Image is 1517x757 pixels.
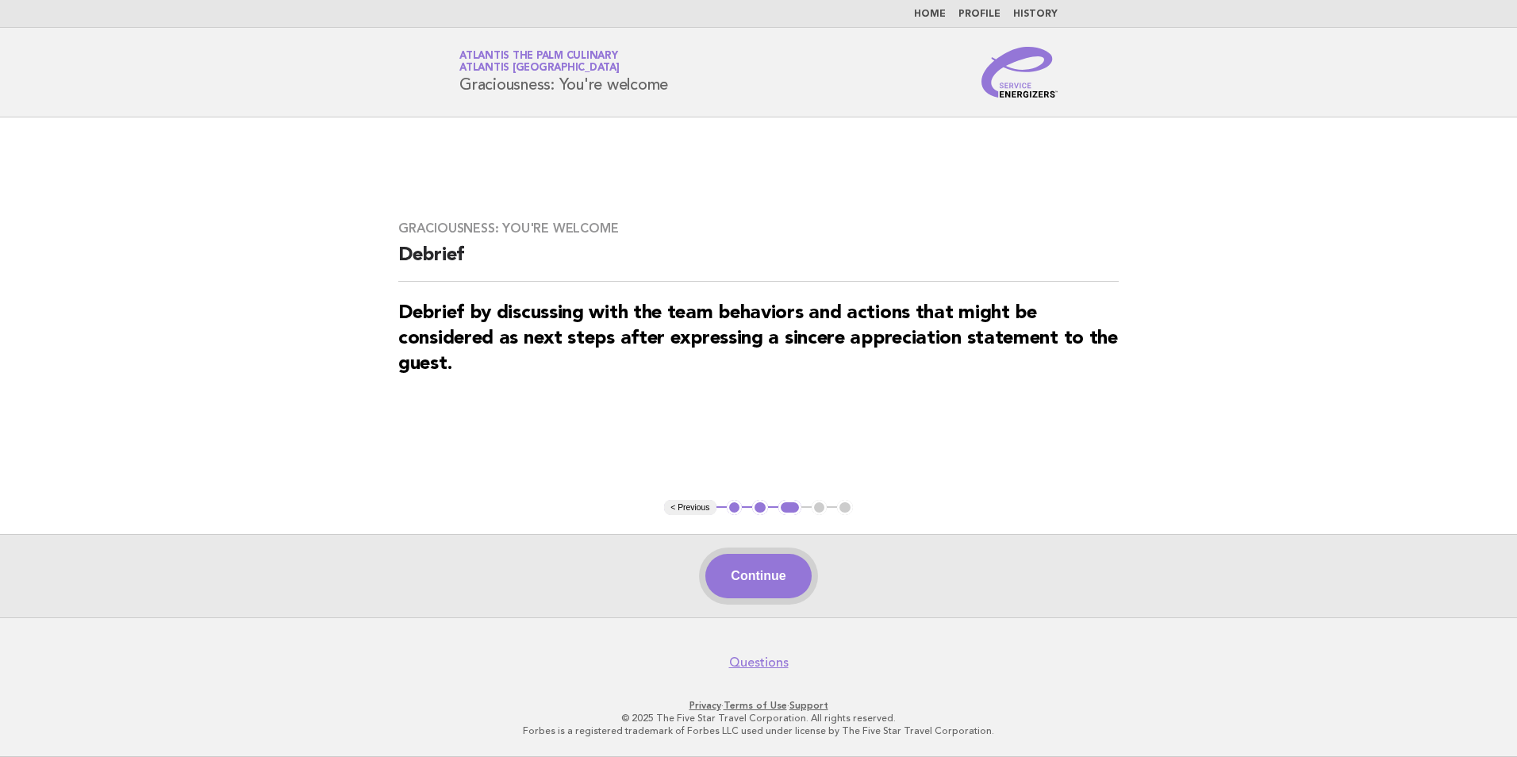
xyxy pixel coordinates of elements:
[705,554,811,598] button: Continue
[459,63,620,74] span: Atlantis [GEOGRAPHIC_DATA]
[724,700,787,711] a: Terms of Use
[958,10,1000,19] a: Profile
[664,500,716,516] button: < Previous
[981,47,1058,98] img: Service Energizers
[398,304,1118,374] strong: Debrief by discussing with the team behaviors and actions that might be considered as next steps ...
[398,243,1119,282] h2: Debrief
[789,700,828,711] a: Support
[729,655,789,671] a: Questions
[273,699,1244,712] p: · ·
[273,724,1244,737] p: Forbes is a registered trademark of Forbes LLC used under license by The Five Star Travel Corpora...
[778,500,801,516] button: 3
[752,500,768,516] button: 2
[273,712,1244,724] p: © 2025 The Five Star Travel Corporation. All rights reserved.
[689,700,721,711] a: Privacy
[1013,10,1058,19] a: History
[459,51,620,73] a: Atlantis The Palm CulinaryAtlantis [GEOGRAPHIC_DATA]
[727,500,743,516] button: 1
[459,52,668,93] h1: Graciousness: You're welcome
[398,221,1119,236] h3: Graciousness: You're welcome
[914,10,946,19] a: Home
